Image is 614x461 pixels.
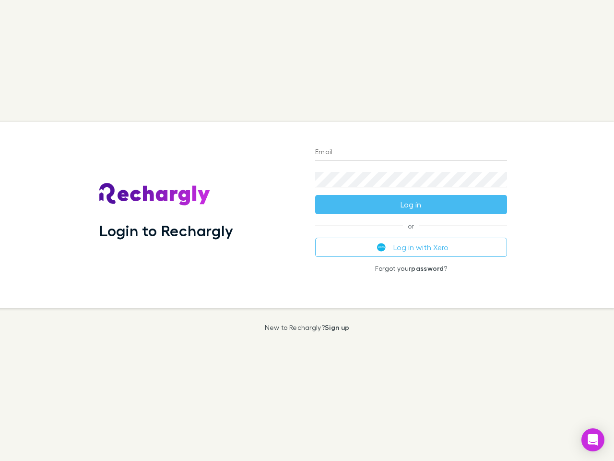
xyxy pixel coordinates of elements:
div: Open Intercom Messenger [581,428,604,451]
p: New to Rechargly? [265,324,350,331]
a: password [411,264,444,272]
img: Xero's logo [377,243,386,252]
h1: Login to Rechargly [99,221,233,240]
button: Log in with Xero [315,238,507,257]
a: Sign up [325,323,349,331]
img: Rechargly's Logo [99,183,211,206]
button: Log in [315,195,507,214]
p: Forgot your ? [315,265,507,272]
